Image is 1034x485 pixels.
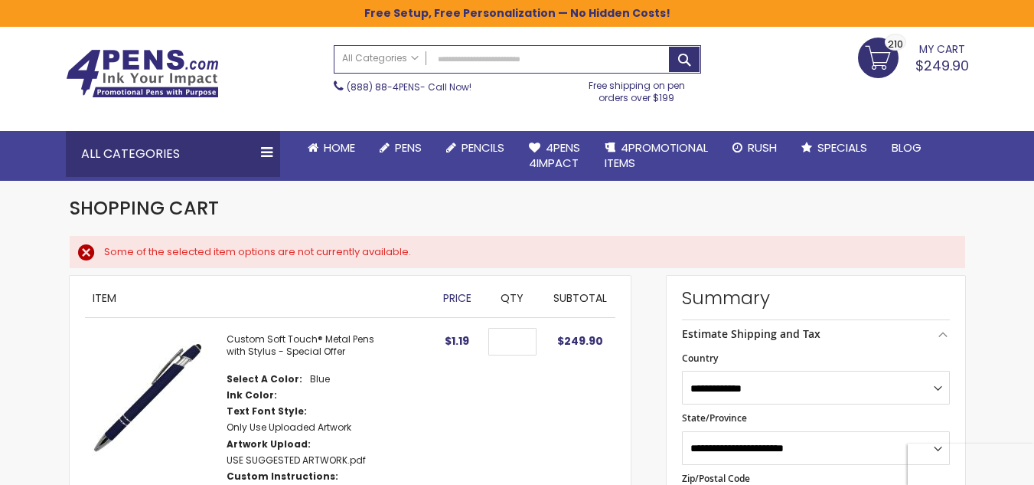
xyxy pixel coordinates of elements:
[858,38,969,76] a: $249.90 210
[748,139,777,156] span: Rush
[682,411,747,424] span: State/Province
[892,139,921,156] span: Blog
[227,421,351,434] dd: Only Use Uploaded Artwork
[227,373,302,385] dt: Select A Color
[517,131,592,181] a: 4Pens4impact
[395,139,422,156] span: Pens
[342,52,419,64] span: All Categories
[443,290,471,306] span: Price
[66,49,219,98] img: 4Pens Custom Pens and Promotional Products
[592,131,720,181] a: 4PROMOTIONALITEMS
[682,326,820,341] strong: Estimate Shipping and Tax
[93,290,116,306] span: Item
[434,131,517,165] a: Pencils
[334,46,426,71] a: All Categories
[227,454,366,467] a: USE SUGGESTED ARTWORK.pdf
[557,333,603,349] span: $249.90
[310,373,330,385] dd: Blue
[324,139,355,156] span: Home
[501,290,524,306] span: Qty
[682,286,950,310] strong: Summary
[915,56,969,75] span: $249.90
[720,131,789,165] a: Rush
[347,80,471,93] span: - Call Now!
[295,131,367,165] a: Home
[879,131,934,165] a: Blog
[462,139,504,156] span: Pencils
[227,470,338,483] dt: Custom Instructions
[682,352,718,365] span: Country
[605,139,708,171] span: 4PROMOTIONAL ITEMS
[227,389,277,401] dt: Ink Color
[70,195,219,221] span: Shopping Cart
[85,333,211,460] img: Custom Soft Touch® Metal Pens with Stylus-Blue
[367,131,434,165] a: Pens
[682,472,750,485] span: Zip/Postal Code
[104,245,950,259] div: Some of the selected item options are not currently available.
[908,444,1034,485] iframe: Google Customer Reviews
[572,74,701,104] div: Free shipping on pen orders over $199
[817,139,867,156] span: Specials
[227,333,374,358] a: Custom Soft Touch® Metal Pens with Stylus - Special Offer
[553,290,607,306] span: Subtotal
[529,139,580,171] span: 4Pens 4impact
[445,333,469,349] span: $1.19
[66,131,280,177] div: All Categories
[347,80,420,93] a: (888) 88-4PENS
[227,438,311,451] dt: Artwork Upload
[888,37,903,51] span: 210
[227,405,307,418] dt: Text Font Style
[789,131,879,165] a: Specials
